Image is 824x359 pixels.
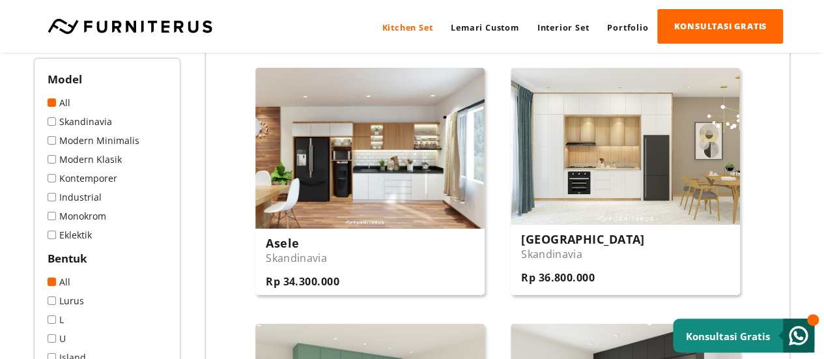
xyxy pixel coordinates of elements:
[528,10,599,45] a: Interior Set
[255,68,485,294] a: AseleSkandinaviaRp 34.300.000
[373,10,442,45] a: Kitchen Set
[521,247,644,261] p: Skandinavia
[48,115,167,128] a: Skandinavia
[48,96,167,109] a: All
[266,251,339,265] p: Skandinavia
[48,313,167,326] a: L
[48,72,167,87] h2: Model
[266,235,339,251] h3: Asele
[48,276,167,288] a: All
[48,210,167,222] a: Monokrom
[521,270,644,285] p: Rp 36.800.000
[48,251,167,266] h2: Bentuk
[598,10,657,45] a: Portfolio
[511,68,740,225] img: copenhagen-view-1.jpg
[48,229,167,241] a: Eklektik
[48,294,167,307] a: Lurus
[255,68,485,228] img: asele-view-1.jpg
[657,9,783,44] a: KONSULTASI GRATIS
[48,332,167,345] a: U
[442,10,528,45] a: Lemari Custom
[48,153,167,165] a: Modern Klasik
[521,231,644,247] h3: [GEOGRAPHIC_DATA]
[511,68,740,291] a: [GEOGRAPHIC_DATA]SkandinaviaRp 36.800.000
[48,134,167,147] a: Modern Minimalis
[673,319,814,352] a: Konsultasi Gratis
[266,274,339,289] p: Rp 34.300.000
[48,191,167,203] a: Industrial
[48,172,167,184] a: Kontemporer
[686,330,770,343] small: Konsultasi Gratis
